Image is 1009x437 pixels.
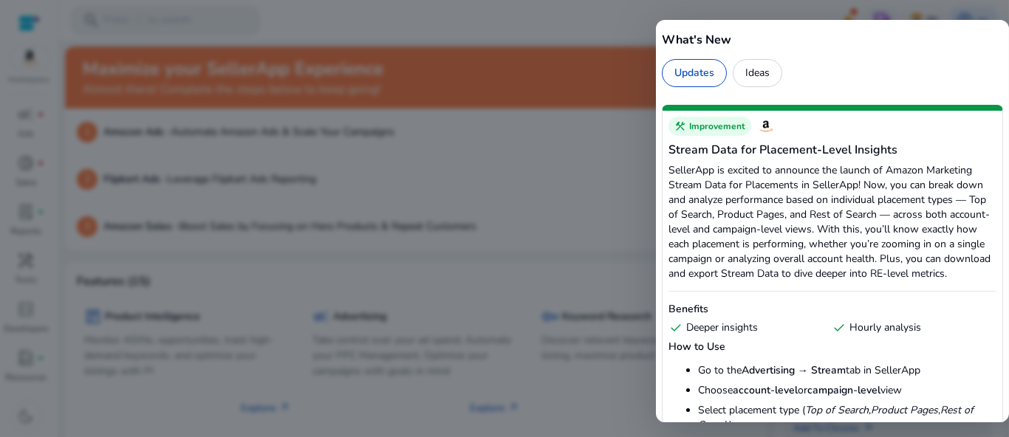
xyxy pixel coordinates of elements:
[689,120,745,132] span: Improvement
[662,31,1003,49] h5: What's New
[871,403,938,417] em: Product Pages
[742,363,846,377] strong: Advertising → Stream
[668,320,683,335] span: check
[698,403,974,432] em: Rest of Search
[698,403,996,433] li: Select placement type ( , , )
[668,163,996,281] p: SellerApp is excited to announce the launch of Amazon Marketing Stream Data for Placements in Sel...
[698,363,996,378] li: Go to the tab in SellerApp
[832,320,989,335] div: Hourly analysis
[733,59,782,87] div: Ideas
[757,117,775,135] img: Amazon
[668,141,996,159] h5: Stream Data for Placement-Level Insights
[832,320,846,335] span: check
[668,340,996,354] h6: How to Use
[733,383,798,397] strong: account-level
[698,383,996,398] li: Choose or view
[674,120,686,132] span: construction
[805,403,869,417] em: Top of Search
[662,59,727,87] div: Updates
[807,383,880,397] strong: campaign-level
[668,320,826,335] div: Deeper insights
[668,302,996,317] h6: Benefits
